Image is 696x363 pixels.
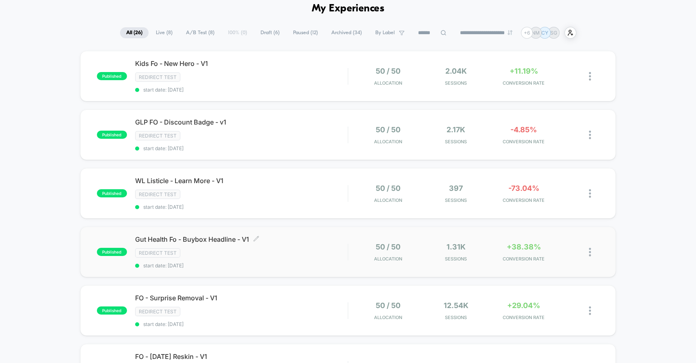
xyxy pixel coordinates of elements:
[325,27,368,38] span: Archived ( 34 )
[376,301,401,310] span: 50 / 50
[589,72,591,81] img: close
[492,315,555,320] span: CONVERSION RATE
[135,248,180,258] span: Redirect Test
[424,80,488,86] span: Sessions
[541,30,548,36] p: CY
[510,125,537,134] span: -4.85%
[532,30,540,36] p: NM
[424,256,488,262] span: Sessions
[135,190,180,199] span: Redirect Test
[492,139,555,144] span: CONVERSION RATE
[135,118,348,126] span: GLP FO - Discount Badge - v1
[449,184,463,192] span: 397
[135,87,348,93] span: start date: [DATE]
[521,27,533,39] div: + 6
[135,294,348,302] span: FO - Surprise Removal - V1
[375,30,395,36] span: By Label
[97,72,127,80] span: published
[589,248,591,256] img: close
[589,189,591,198] img: close
[445,67,467,75] span: 2.04k
[180,27,221,38] span: A/B Test ( 8 )
[424,197,488,203] span: Sessions
[492,197,555,203] span: CONVERSION RATE
[374,256,402,262] span: Allocation
[510,67,538,75] span: +11.19%
[135,235,348,243] span: Gut Health Fo - Buybox Headline - V1
[97,189,127,197] span: published
[444,301,468,310] span: 12.54k
[508,30,512,35] img: end
[374,139,402,144] span: Allocation
[446,243,466,251] span: 1.31k
[424,315,488,320] span: Sessions
[97,248,127,256] span: published
[287,27,324,38] span: Paused ( 12 )
[550,30,557,36] p: SG
[446,125,465,134] span: 2.17k
[492,256,555,262] span: CONVERSION RATE
[135,204,348,210] span: start date: [DATE]
[120,27,149,38] span: All ( 26 )
[374,197,402,203] span: Allocation
[135,131,180,140] span: Redirect Test
[374,80,402,86] span: Allocation
[135,321,348,327] span: start date: [DATE]
[376,184,401,192] span: 50 / 50
[376,67,401,75] span: 50 / 50
[376,125,401,134] span: 50 / 50
[135,145,348,151] span: start date: [DATE]
[508,184,539,192] span: -73.04%
[589,306,591,315] img: close
[135,59,348,68] span: Kids Fo - New Hero - V1
[507,301,540,310] span: +29.04%
[135,72,180,82] span: Redirect Test
[254,27,286,38] span: Draft ( 6 )
[135,177,348,185] span: WL Listicle - Learn More - V1
[492,80,555,86] span: CONVERSION RATE
[135,352,348,361] span: FO - [DATE] Reskin - V1
[150,27,179,38] span: Live ( 8 )
[135,307,180,316] span: Redirect Test
[507,243,541,251] span: +38.38%
[376,243,401,251] span: 50 / 50
[424,139,488,144] span: Sessions
[97,131,127,139] span: published
[135,262,348,269] span: start date: [DATE]
[589,131,591,139] img: close
[312,3,385,15] h1: My Experiences
[97,306,127,315] span: published
[374,315,402,320] span: Allocation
